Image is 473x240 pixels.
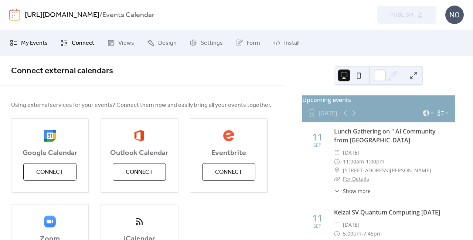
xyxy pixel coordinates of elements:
[343,187,371,195] span: Show more
[190,149,267,158] span: Eventbrite
[334,220,340,229] div: ​
[9,9,20,21] img: logo
[11,63,113,79] span: Connect external calendars
[312,213,323,223] div: 11
[118,39,134,48] span: Views
[4,33,53,53] a: My Events
[126,168,153,177] span: Connect
[55,33,100,53] a: Connect
[230,33,266,53] a: Form
[11,101,271,110] span: Using external services for your events? Connect them now and easily bring all your events together.
[36,168,64,177] span: Connect
[158,39,177,48] span: Design
[343,175,369,182] a: For Details
[72,39,94,48] span: Connect
[343,148,360,157] span: [DATE]
[343,166,431,175] span: [STREET_ADDRESS][PERSON_NAME]
[334,166,340,175] div: ​
[133,216,145,227] img: ical
[313,224,321,229] div: Sep
[215,168,242,177] span: Connect
[312,132,323,142] div: 11
[268,33,305,53] a: Install
[343,220,360,229] span: [DATE]
[334,157,340,166] div: ​
[102,33,140,53] a: Views
[223,130,235,142] img: eventbrite
[313,143,321,148] div: Sep
[364,157,366,166] span: -
[25,8,99,22] a: [URL][DOMAIN_NAME]
[445,6,464,24] div: NO
[334,175,340,183] div: ​
[361,229,363,238] span: -
[334,229,340,238] div: ​
[142,33,182,53] a: Design
[44,216,56,227] img: zoom
[366,157,384,166] span: 1:00pm
[201,39,223,48] span: Settings
[334,187,371,195] button: ​Show more
[101,149,178,158] span: Outlook Calendar
[343,229,361,238] span: 5:00pm
[284,39,299,48] span: Install
[184,33,228,53] a: Settings
[99,8,102,22] b: /
[302,95,455,104] div: Upcoming events
[23,163,76,181] button: Connect
[363,229,382,238] span: 7:45pm
[113,163,166,181] button: Connect
[44,130,56,142] img: google
[334,208,440,216] a: Keizai SV Quantum Computing [DATE]
[134,130,144,142] img: outlook
[21,39,48,48] span: My Events
[334,127,436,144] a: Lunch Gathering on " AI Community from [GEOGRAPHIC_DATA]
[247,39,260,48] span: Form
[343,157,364,166] span: 11:00am
[202,163,255,181] button: Connect
[334,187,340,195] div: ​
[334,148,340,157] div: ​
[11,149,88,158] span: Google Calendar
[102,8,154,22] b: Events Calendar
